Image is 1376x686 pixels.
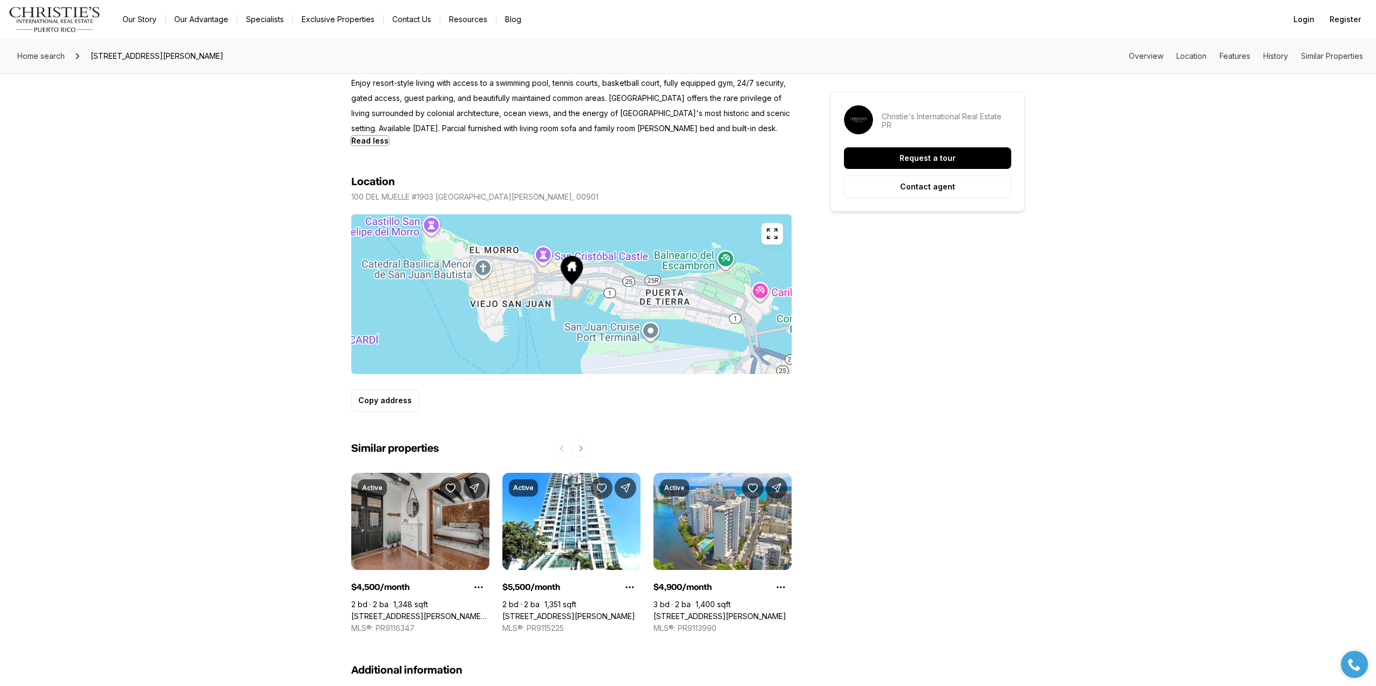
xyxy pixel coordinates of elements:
[351,442,439,456] h2: Similar properties
[237,12,292,27] a: Specialists
[166,12,237,27] a: Our Advantage
[553,440,570,457] button: Previous properties
[362,484,383,492] p: Active
[351,664,792,677] h3: Additional information
[496,12,530,27] a: Blog
[464,477,485,499] button: Share Property
[591,477,612,499] button: Save Property: 404 CONSTITUTION #07
[742,477,764,499] button: Save Property: 20 DELCASSE #303
[351,175,395,188] h4: Location
[440,477,461,499] button: Save Property: 53 SAN JUSTO #A4
[351,136,389,145] button: Read less
[351,612,489,621] a: 53 SAN JUSTO #A4, OLD SAN JUAN PR, 00901
[17,51,65,60] span: Home search
[1323,9,1367,30] button: Register
[293,12,383,27] a: Exclusive Properties
[351,193,598,201] p: 100 DEL MUELLE #1903 [GEOGRAPHIC_DATA][PERSON_NAME], 00901
[86,47,228,65] span: [STREET_ADDRESS][PERSON_NAME]
[1220,51,1250,60] a: Skip to: Features
[358,396,412,405] p: Copy address
[1129,52,1363,60] nav: Page section menu
[13,47,69,65] a: Home search
[9,6,101,32] img: logo
[114,12,165,27] a: Our Story
[653,612,786,621] a: 20 DELCASSE #303, SAN JUAN PR, 00907
[1293,15,1314,24] span: Login
[351,15,792,136] p: Live in one of [GEOGRAPHIC_DATA]'s most iconic landmarks--[GEOGRAPHIC_DATA]. This spacious 3-bedr...
[882,112,1011,130] p: Christie's International Real Estate PR
[844,147,1011,169] button: Request a tour
[1330,15,1361,24] span: Register
[615,477,636,499] button: Share Property
[351,214,792,374] img: Map of 100 DEL MUELLE #1903, SAN JUAN PR, 00901
[1301,51,1363,60] a: Skip to: Similar Properties
[502,612,635,621] a: 404 CONSTITUTION #07, SAN JUAN PR, 00901
[384,12,440,27] button: Contact Us
[770,576,792,598] button: Property options
[844,175,1011,198] button: Contact agent
[440,12,496,27] a: Resources
[1129,51,1163,60] a: Skip to: Overview
[619,576,641,598] button: Property options
[900,182,955,191] p: Contact agent
[1263,51,1288,60] a: Skip to: History
[1176,51,1207,60] a: Skip to: Location
[766,477,787,499] button: Share Property
[664,484,685,492] p: Active
[1287,9,1321,30] button: Login
[468,576,489,598] button: Property options
[900,154,956,162] p: Request a tour
[513,484,534,492] p: Active
[351,389,419,412] button: Copy address
[573,440,590,457] button: Next properties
